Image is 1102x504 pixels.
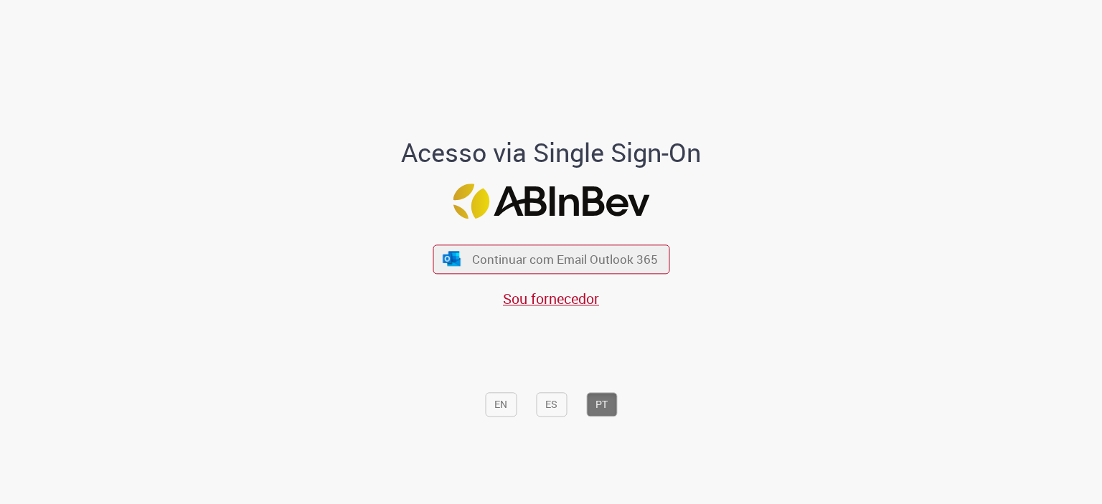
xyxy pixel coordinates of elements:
[503,289,599,308] a: Sou fornecedor
[485,393,517,417] button: EN
[453,184,649,219] img: Logo ABInBev
[352,138,750,167] h1: Acesso via Single Sign-On
[536,393,567,417] button: ES
[586,393,617,417] button: PT
[442,251,462,266] img: ícone Azure/Microsoft 360
[472,251,658,267] span: Continuar com Email Outlook 365
[433,244,669,274] button: ícone Azure/Microsoft 360 Continuar com Email Outlook 365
